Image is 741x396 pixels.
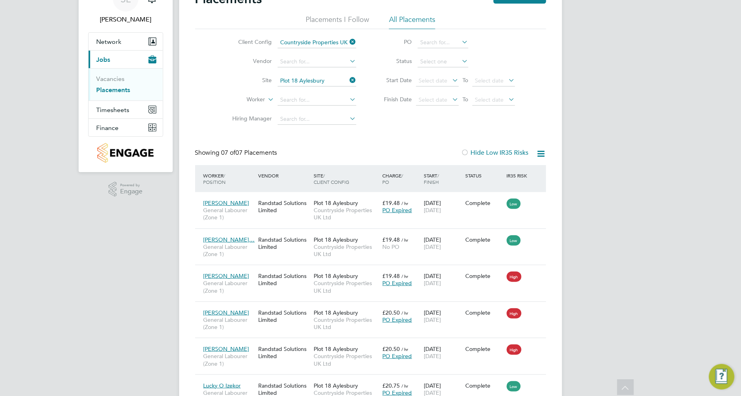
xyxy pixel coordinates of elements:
div: Complete [465,199,503,207]
div: Start [422,168,463,189]
span: Powered by [120,182,142,189]
span: Low [507,199,521,209]
span: Jobs [97,56,111,63]
span: General Labourer (Zone 1) [204,353,255,367]
input: Search for... [278,114,356,125]
span: [PERSON_NAME] [204,345,249,353]
span: / hr [402,310,409,316]
div: Vendor [257,168,312,183]
a: Vacancies [97,75,125,83]
span: Select date [419,77,448,84]
span: Select date [419,96,448,103]
label: PO [376,38,412,45]
span: [PERSON_NAME] [204,309,249,316]
span: High [507,272,522,282]
span: £20.75 [383,382,400,389]
span: [DATE] [424,243,441,250]
div: Jobs [89,68,163,100]
button: Finance [89,119,163,136]
a: [PERSON_NAME]…General Labourer (Zone 1)Randstad Solutions LimitedPlot 18 AylesburyCountryside Pro... [202,232,546,238]
span: £20.50 [383,309,400,316]
span: Plot 18 Aylesbury [314,199,358,207]
div: Complete [465,309,503,316]
span: Select date [475,96,504,103]
span: Select date [475,77,504,84]
span: High [507,345,522,355]
div: Randstad Solutions Limited [257,341,312,364]
span: Plot 18 Aylesbury [314,345,358,353]
a: [PERSON_NAME]General Labourer (Zone 1)Randstad Solutions LimitedPlot 18 AylesburyCountryside Prop... [202,305,546,311]
span: PO Expired [383,207,412,214]
div: [DATE] [422,268,463,291]
span: Finance [97,124,119,132]
label: Finish Date [376,96,412,103]
div: Site [312,168,381,189]
span: Network [97,38,122,45]
span: Plot 18 Aylesbury [314,272,358,280]
span: To [460,94,471,104]
div: Charge [381,168,422,189]
span: / hr [402,237,409,243]
div: [DATE] [422,195,463,218]
span: Plot 18 Aylesbury [314,382,358,389]
span: £19.48 [383,199,400,207]
a: Powered byEngage [109,182,142,197]
input: Search for... [418,37,468,48]
span: 07 of [221,149,236,157]
a: [PERSON_NAME]General Labourer (Zone 1)Randstad Solutions LimitedPlot 18 AylesburyCountryside Prop... [202,341,546,348]
img: countryside-properties-logo-retina.png [97,143,154,163]
label: Start Date [376,77,412,84]
span: No PO [383,243,400,250]
div: Complete [465,272,503,280]
span: General Labourer (Zone 1) [204,207,255,221]
span: PO Expired [383,316,412,323]
label: Status [376,57,412,65]
span: General Labourer (Zone 1) [204,316,255,331]
input: Search for... [278,37,356,48]
span: £19.48 [383,236,400,243]
span: / Position [204,172,226,185]
label: Client Config [226,38,272,45]
label: Vendor [226,57,272,65]
button: Timesheets [89,101,163,118]
span: / Client Config [314,172,349,185]
a: Lucky O IzekorGeneral Labourer (Zone 1)Randstad Solutions LimitedPlot 18 AylesburyCountryside Pro... [202,378,546,384]
label: Site [226,77,272,84]
input: Search for... [278,75,356,87]
span: 07 Placements [221,149,277,157]
span: PO Expired [383,353,412,360]
span: / Finish [424,172,439,185]
span: [PERSON_NAME] [204,272,249,280]
span: [DATE] [424,316,441,323]
div: [DATE] [422,305,463,327]
button: Engage Resource Center [709,364,735,390]
span: [DATE] [424,280,441,287]
div: [DATE] [422,341,463,364]
span: £19.48 [383,272,400,280]
div: Randstad Solutions Limited [257,232,312,254]
span: Countryside Properties UK Ltd [314,316,379,331]
div: [DATE] [422,232,463,254]
span: Countryside Properties UK Ltd [314,280,379,294]
span: / PO [383,172,403,185]
div: Randstad Solutions Limited [257,195,312,218]
span: Low [507,235,521,246]
span: / hr [402,273,409,279]
button: Network [89,33,163,50]
label: Worker [219,96,265,104]
div: Randstad Solutions Limited [257,268,312,291]
input: Select one [418,56,468,67]
span: [DATE] [424,353,441,360]
input: Search for... [278,56,356,67]
span: Engage [120,188,142,195]
a: Placements [97,86,130,94]
span: Countryside Properties UK Ltd [314,353,379,367]
span: [PERSON_NAME] [204,199,249,207]
span: £20.50 [383,345,400,353]
span: Plot 18 Aylesbury [314,236,358,243]
span: [DATE] [424,207,441,214]
span: Timesheets [97,106,130,114]
span: Countryside Properties UK Ltd [314,207,379,221]
label: Hiring Manager [226,115,272,122]
span: Selda Lee [88,15,163,24]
